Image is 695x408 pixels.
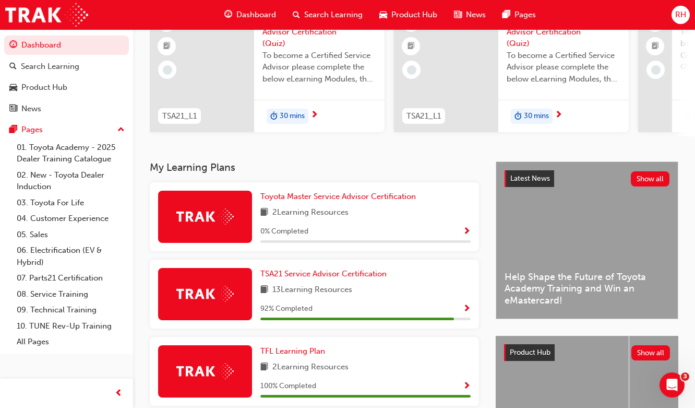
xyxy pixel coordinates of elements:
[176,208,234,225] img: Trak
[260,380,316,392] span: 100 % Completed
[466,9,486,21] span: News
[117,123,125,137] span: up-icon
[260,361,268,374] span: book-icon
[507,50,620,85] span: To become a Certified Service Advisor please complete the below eLearning Modules, the Service Ad...
[675,9,686,21] span: RH
[463,305,471,314] span: Show Progress
[507,14,620,50] span: TSA21_L1 Service Advisor Certification (Quiz)
[514,9,536,21] span: Pages
[463,382,471,391] span: Show Progress
[304,9,363,21] span: Search Learning
[463,225,471,238] button: Show Progress
[4,99,129,119] a: News
[651,65,661,75] span: learningRecordVerb_NONE-icon
[163,65,172,75] span: learningRecordVerb_NONE-icon
[502,8,510,21] span: pages-icon
[293,8,300,21] span: search-icon
[652,40,659,53] span: booktick-icon
[13,211,129,227] a: 04. Customer Experience
[13,195,129,211] a: 03. Toyota For Life
[672,6,690,24] button: RH
[260,269,387,278] span: TSA21 Service Advisor Certification
[505,271,669,307] span: Help Shape the Future of Toyota Academy Training and Win an eMastercard!
[13,270,129,286] a: 07. Parts21 Certification
[463,227,471,237] span: Show Progress
[631,171,670,186] button: Show all
[260,191,420,203] a: Toyota Master Service Advisor Certification
[9,125,17,135] span: pages-icon
[260,284,268,297] span: book-icon
[272,284,352,297] span: 13 Learning Resources
[262,50,376,85] span: To become a Certified Service Advisor please complete the below eLearning Modules, the Service Ad...
[260,345,329,357] a: TFL Learning Plan
[21,103,41,115] div: News
[176,286,234,302] img: Trak
[260,303,313,315] span: 92 % Completed
[284,4,371,26] a: search-iconSearch Learning
[150,161,479,173] h3: My Learning Plans
[224,8,232,21] span: guage-icon
[504,344,670,361] a: Product HubShow all
[260,226,308,238] span: 0 % Completed
[280,110,305,122] span: 30 mins
[163,40,171,53] span: booktick-icon
[13,334,129,350] a: All Pages
[260,206,268,219] span: book-icon
[13,227,129,243] a: 05. Sales
[4,120,129,139] button: Pages
[454,8,462,21] span: news-icon
[446,4,494,26] a: news-iconNews
[9,41,17,50] span: guage-icon
[9,62,17,72] span: search-icon
[463,380,471,393] button: Show Progress
[555,111,562,120] span: next-icon
[13,139,129,167] a: 01. Toyota Academy - 2025 Dealer Training Catalogue
[379,8,387,21] span: car-icon
[236,9,276,21] span: Dashboard
[371,4,446,26] a: car-iconProduct Hub
[216,4,284,26] a: guage-iconDashboard
[150,6,385,132] a: 0TSA21_L1TSA21_L1 Service Advisor Certification (Quiz)To become a Certified Service Advisor pleas...
[463,302,471,316] button: Show Progress
[524,110,549,122] span: 30 mins
[660,372,685,398] iframe: Intercom live chat
[21,61,79,73] div: Search Learning
[4,36,129,55] a: Dashboard
[391,9,437,21] span: Product Hub
[5,3,88,27] img: Trak
[115,387,123,400] span: prev-icon
[162,110,197,122] span: TSA21_L1
[394,6,629,132] a: 0TSA21_L1TSA21_L1 Service Advisor Certification (Quiz)To become a Certified Service Advisor pleas...
[260,268,391,280] a: TSA21 Service Advisor Certification
[4,33,129,120] button: DashboardSearch LearningProduct HubNews
[4,78,129,97] a: Product Hub
[13,286,129,302] a: 08. Service Training
[13,242,129,270] a: 06. Electrification (EV & Hybrid)
[270,110,278,123] span: duration-icon
[9,83,17,92] span: car-icon
[510,348,550,357] span: Product Hub
[494,4,544,26] a: pages-iconPages
[408,40,415,53] span: booktick-icon
[505,170,669,187] a: Latest NewsShow all
[406,110,441,122] span: TSA21_L1
[514,110,522,123] span: duration-icon
[631,345,670,360] button: Show all
[510,174,550,183] span: Latest News
[272,206,349,219] span: 2 Learning Resources
[21,124,43,136] div: Pages
[310,111,318,120] span: next-icon
[21,81,67,94] div: Product Hub
[262,14,376,50] span: TSA21_L1 Service Advisor Certification (Quiz)
[9,104,17,114] span: news-icon
[260,346,325,356] span: TFL Learning Plan
[13,167,129,195] a: 02. New - Toyota Dealer Induction
[4,57,129,76] a: Search Learning
[13,318,129,334] a: 10. TUNE Rev-Up Training
[407,65,416,75] span: learningRecordVerb_NONE-icon
[176,363,234,379] img: Trak
[681,372,689,381] span: 3
[272,361,349,374] span: 2 Learning Resources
